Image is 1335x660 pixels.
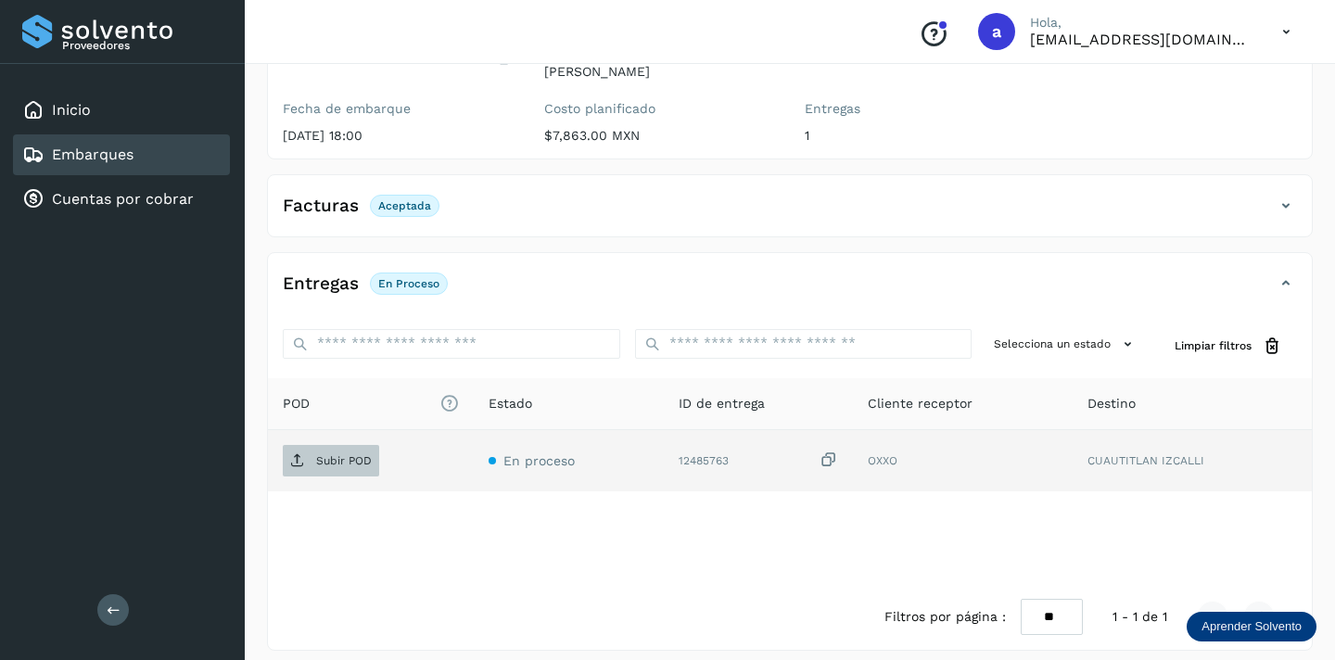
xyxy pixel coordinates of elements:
td: CUAUTITLAN IZCALLI [1073,430,1312,491]
button: Limpiar filtros [1160,329,1297,363]
p: $7,863.00 MXN [544,128,776,144]
a: Inicio [52,101,91,119]
span: En proceso [503,453,575,468]
label: Entregas [805,101,1036,117]
p: 1 [805,128,1036,144]
div: Cuentas por cobrar [13,179,230,220]
a: Embarques [52,146,133,163]
p: Hola, [1030,15,1252,31]
div: Embarques [13,134,230,175]
div: EntregasEn proceso [268,268,1312,314]
h4: Facturas [283,196,359,217]
span: Cliente receptor [868,394,973,413]
div: FacturasAceptada [268,190,1312,236]
div: Inicio [13,90,230,131]
td: OXXO [853,430,1073,491]
p: Subir POD [316,454,372,467]
button: Selecciona un estado [986,329,1145,360]
a: Cuentas por cobrar [52,190,194,208]
span: 1 - 1 de 1 [1112,607,1167,627]
span: Destino [1087,394,1136,413]
label: Costo planificado [544,101,776,117]
h4: Entregas [283,273,359,295]
span: Limpiar filtros [1175,337,1252,354]
span: ID de entrega [679,394,765,413]
button: Subir POD [283,445,379,476]
p: Aprender Solvento [1201,619,1302,634]
p: Aceptada [378,199,431,212]
p: Proveedores [62,39,222,52]
p: andradehno3@gmail.com [1030,31,1252,48]
p: [DATE] 18:00 [283,128,515,144]
span: Filtros por página : [884,607,1006,627]
label: Fecha de embarque [283,101,515,117]
p: En proceso [378,277,439,290]
span: Estado [489,394,532,413]
div: 12485763 [679,451,838,470]
div: Aprender Solvento [1187,612,1316,641]
span: POD [283,394,459,413]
